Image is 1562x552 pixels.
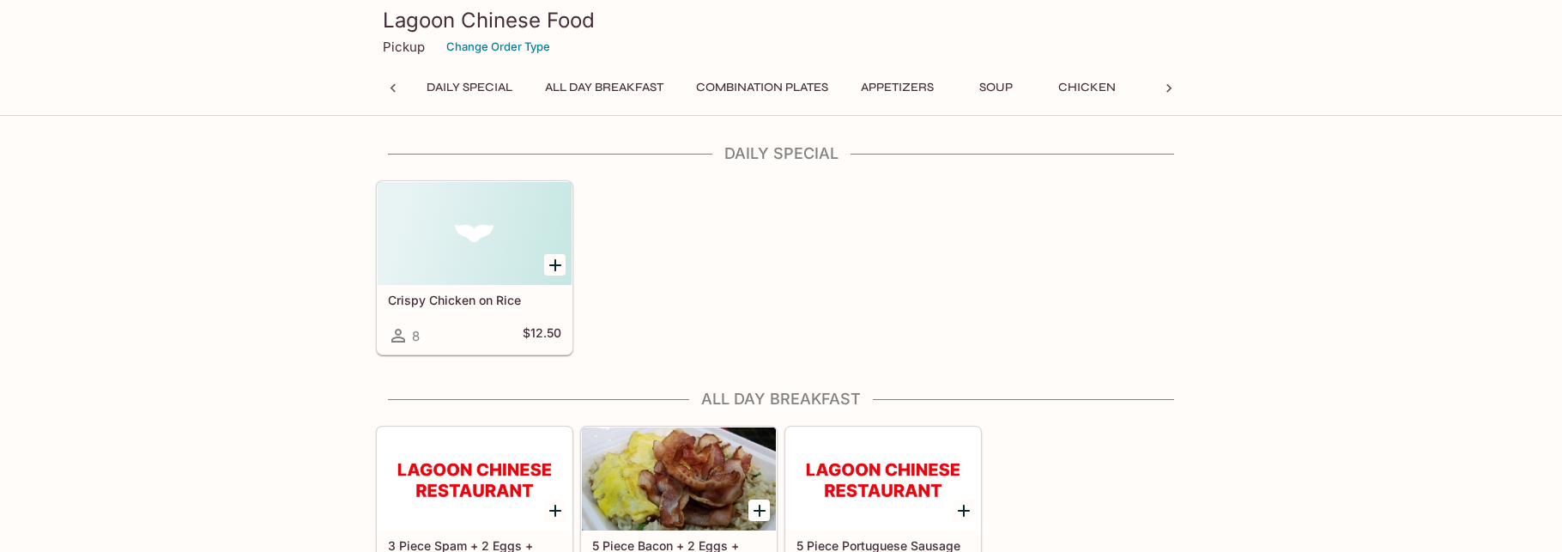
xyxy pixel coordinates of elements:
[378,428,572,531] div: 3 Piece Spam + 2 Eggs + White Rice
[523,325,561,346] h5: $12.50
[383,39,425,55] p: Pickup
[1139,76,1216,100] button: Beef
[748,500,770,521] button: Add 5 Piece Bacon + 2 Eggs + White Rice
[376,144,1186,163] h4: Daily Special
[953,500,974,521] button: Add 5 Piece Portuguese Sausage + 2 Eggs + White Rice
[786,428,980,531] div: 5 Piece Portuguese Sausage + 2 Eggs + White Rice
[383,7,1179,33] h3: Lagoon Chinese Food
[957,76,1034,100] button: Soup
[687,76,838,100] button: Combination Plates
[417,76,522,100] button: Daily Special
[439,33,558,60] button: Change Order Type
[388,293,561,307] h5: Crispy Chicken on Rice
[376,390,1186,409] h4: All Day Breakfast
[851,76,943,100] button: Appetizers
[412,328,420,344] span: 8
[536,76,673,100] button: All Day Breakfast
[582,428,776,531] div: 5 Piece Bacon + 2 Eggs + White Rice
[378,182,572,285] div: Crispy Chicken on Rice
[1048,76,1125,100] button: Chicken
[544,500,566,521] button: Add 3 Piece Spam + 2 Eggs + White Rice
[377,181,572,355] a: Crispy Chicken on Rice8$12.50
[544,254,566,276] button: Add Crispy Chicken on Rice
